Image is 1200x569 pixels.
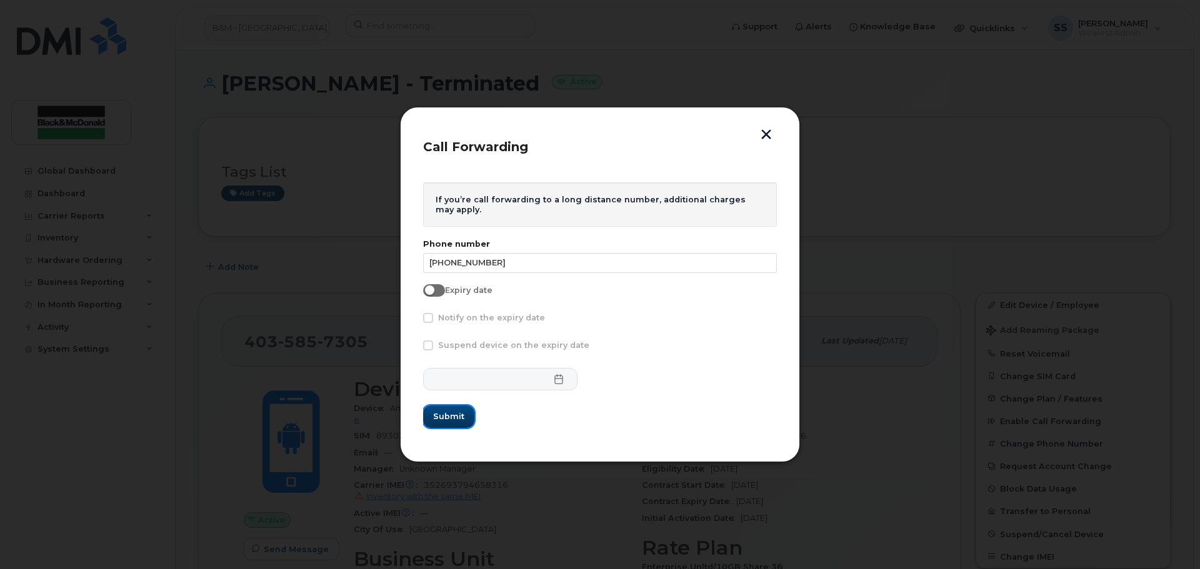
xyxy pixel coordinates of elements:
input: Expiry date [423,284,433,294]
button: Submit [423,405,474,428]
label: Phone number [423,239,777,249]
span: Expiry date [445,285,492,295]
input: e.g. 825-555-1234 [423,253,777,273]
div: If you’re call forwarding to a long distance number, additional charges may apply. [423,182,777,227]
span: Call Forwarding [423,139,528,154]
span: Submit [433,410,464,422]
